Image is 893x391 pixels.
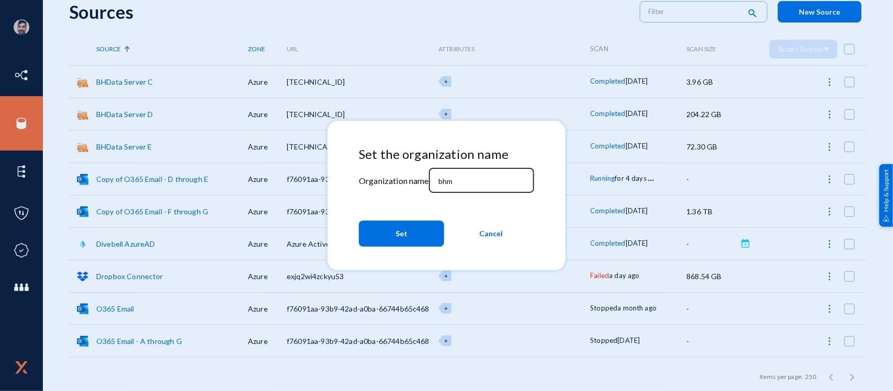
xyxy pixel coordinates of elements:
input: Organization name [438,177,528,186]
button: Set [359,221,444,247]
h4: Set the organization name [359,147,534,162]
button: Cancel [448,221,534,247]
span: Cancel [480,224,503,243]
mat-label: Organization name [359,176,429,186]
span: Set [395,224,408,243]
